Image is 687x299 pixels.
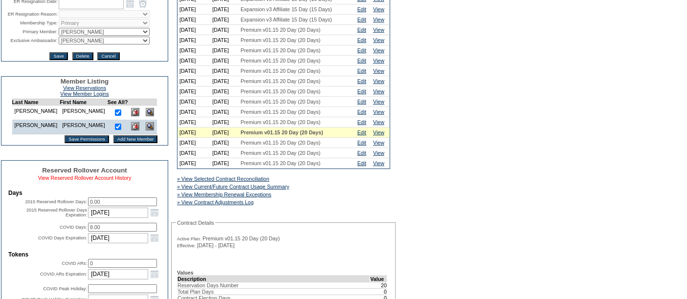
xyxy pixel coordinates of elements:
[38,175,132,181] a: View Reserved Rollover Account History
[2,37,58,44] td: Exclusive Ambassador:
[2,10,58,18] td: ER Resignation Reason:
[357,78,366,84] a: Edit
[61,78,109,85] span: Member Listing
[8,251,161,258] td: Tokens
[210,107,239,117] td: [DATE]
[60,120,108,134] td: [PERSON_NAME]
[241,129,323,135] span: Premium v01.15 20 Day (20 Days)
[177,282,239,288] span: Reservation Days Number
[177,138,210,148] td: [DATE]
[40,272,87,277] label: COVID ARs Expiration:
[373,160,384,166] a: View
[370,282,387,288] td: 20
[202,235,280,241] span: Premium v01.15 20 Day (20 Day)
[177,176,269,182] a: » View Selected Contract Reconciliation
[241,150,320,156] span: Premium v01.15 20 Day (20 Days)
[241,160,320,166] span: Premium v01.15 20 Day (20 Days)
[373,99,384,105] a: View
[177,192,271,197] a: » View Membership Renewal Exceptions
[42,167,127,174] span: Reserved Rollover Account
[177,199,254,205] a: » View Contract Adjustments Log
[12,99,60,106] td: Last Name
[210,138,239,148] td: [DATE]
[241,68,320,74] span: Premium v01.15 20 Day (20 Days)
[373,150,384,156] a: View
[357,150,366,156] a: Edit
[177,76,210,86] td: [DATE]
[177,4,210,15] td: [DATE]
[241,99,320,105] span: Premium v01.15 20 Day (20 Days)
[177,276,370,282] td: Description
[26,208,87,217] label: 2015 Reserved Rollover Days Expiration:
[357,88,366,94] a: Edit
[177,117,210,128] td: [DATE]
[149,269,160,279] a: Open the calendar popup.
[49,52,67,60] input: Save
[241,58,320,64] span: Premium v01.15 20 Day (20 Days)
[177,97,210,107] td: [DATE]
[177,66,210,76] td: [DATE]
[210,76,239,86] td: [DATE]
[177,86,210,97] td: [DATE]
[241,47,320,53] span: Premium v01.15 20 Day (20 Days)
[357,37,366,43] a: Edit
[177,148,210,158] td: [DATE]
[241,78,320,84] span: Premium v01.15 20 Day (20 Days)
[373,6,384,12] a: View
[373,78,384,84] a: View
[357,99,366,105] a: Edit
[65,135,109,143] input: Save Permissions
[210,35,239,45] td: [DATE]
[177,25,210,35] td: [DATE]
[241,119,320,125] span: Premium v01.15 20 Day (20 Days)
[373,88,384,94] a: View
[146,108,154,116] img: View Dashboard
[373,68,384,74] a: View
[176,220,215,226] legend: Contract Details
[60,106,108,120] td: [PERSON_NAME]
[177,128,210,138] td: [DATE]
[357,27,366,33] a: Edit
[113,135,158,143] input: Add New Member
[373,17,384,22] a: View
[210,148,239,158] td: [DATE]
[370,276,387,282] td: Value
[25,199,87,204] label: 2015 Reserved Rollover Days:
[12,106,60,120] td: [PERSON_NAME]
[357,17,366,22] a: Edit
[131,122,139,130] img: Delete
[149,233,160,243] a: Open the calendar popup.
[241,88,320,94] span: Premium v01.15 20 Day (20 Days)
[43,286,87,291] label: COVID Peak Holiday:
[60,91,109,97] a: View Member Logins
[177,289,214,295] span: Total Plan Days
[8,190,161,196] td: Days
[241,27,320,33] span: Premium v01.15 20 Day (20 Days)
[210,25,239,35] td: [DATE]
[210,158,239,169] td: [DATE]
[197,242,235,248] span: [DATE] - [DATE]
[373,129,384,135] a: View
[177,107,210,117] td: [DATE]
[177,56,210,66] td: [DATE]
[60,225,87,230] label: COVID Days:
[146,122,154,130] img: View Dashboard
[210,97,239,107] td: [DATE]
[373,119,384,125] a: View
[12,120,60,134] td: [PERSON_NAME]
[177,243,196,249] span: Effective:
[131,108,139,116] img: Delete
[370,288,387,295] td: 0
[357,6,366,12] a: Edit
[210,4,239,15] td: [DATE]
[357,119,366,125] a: Edit
[357,140,366,146] a: Edit
[241,6,332,12] span: Expansion v3 Affiliate 15 Day (15 Days)
[177,45,210,56] td: [DATE]
[357,160,366,166] a: Edit
[241,37,320,43] span: Premium v01.15 20 Day (20 Days)
[241,140,320,146] span: Premium v01.15 20 Day (20 Days)
[357,58,366,64] a: Edit
[373,47,384,53] a: View
[2,19,58,27] td: Membership Type:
